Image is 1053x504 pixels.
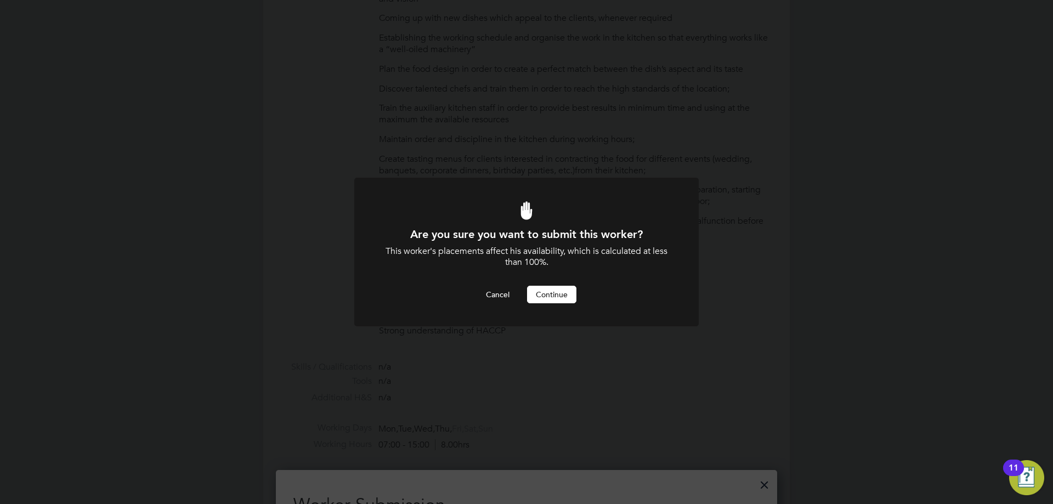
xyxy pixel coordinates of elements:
[477,286,518,303] button: Cancel
[1009,468,1018,482] div: 11
[384,246,669,269] div: This worker's placements affect his availability, which is calculated at less than 100%.
[384,227,669,241] h1: Are you sure you want to submit this worker?
[1009,460,1044,495] button: Open Resource Center, 11 new notifications
[527,286,576,303] button: Continue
